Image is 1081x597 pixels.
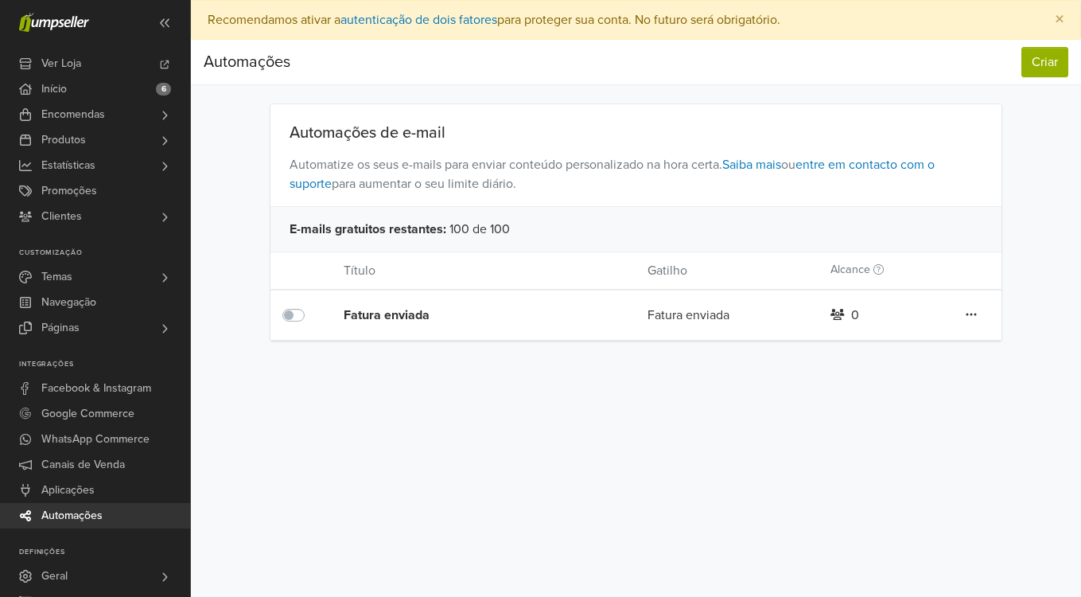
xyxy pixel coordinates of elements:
span: Geral [41,564,68,589]
span: × [1055,8,1064,31]
span: Navegação [41,290,96,315]
div: Título [332,261,636,280]
p: Integrações [19,360,190,369]
label: Alcance [830,261,884,279]
div: Automações de e-mail [270,123,1001,142]
button: Close [1039,1,1080,39]
span: 6 [156,83,171,96]
a: autenticação de dois fatores [340,12,497,28]
button: Criar [1021,47,1068,77]
span: Automatize os seus e-mails para enviar conteúdo personalizado na hora certa. ou para aumentar o s... [270,142,1001,206]
span: Páginas [41,315,80,341]
span: Encomendas [41,102,105,127]
span: Início [41,76,67,102]
div: Gatilho [636,261,819,280]
span: Google Commerce [41,401,134,427]
span: Estatísticas [41,153,95,178]
span: Ver Loja [41,51,81,76]
span: Temas [41,264,72,290]
span: Automações [41,503,103,529]
span: Canais de Venda [41,452,125,478]
a: Saiba mais [722,157,781,173]
span: WhatsApp Commerce [41,427,150,452]
span: Aplicações [41,478,95,503]
div: Automações [204,46,290,78]
span: Promoções [41,178,97,204]
div: Fatura enviada [636,306,819,325]
div: 100 de 100 [270,206,1001,252]
p: Definições [19,548,190,557]
span: Produtos [41,127,86,153]
span: E-mails gratuitos restantes : [290,220,446,239]
p: Customização [19,248,190,258]
div: Fatura enviada [344,306,587,325]
span: Clientes [41,204,82,229]
span: Facebook & Instagram [41,376,151,401]
div: 0 [851,306,859,325]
